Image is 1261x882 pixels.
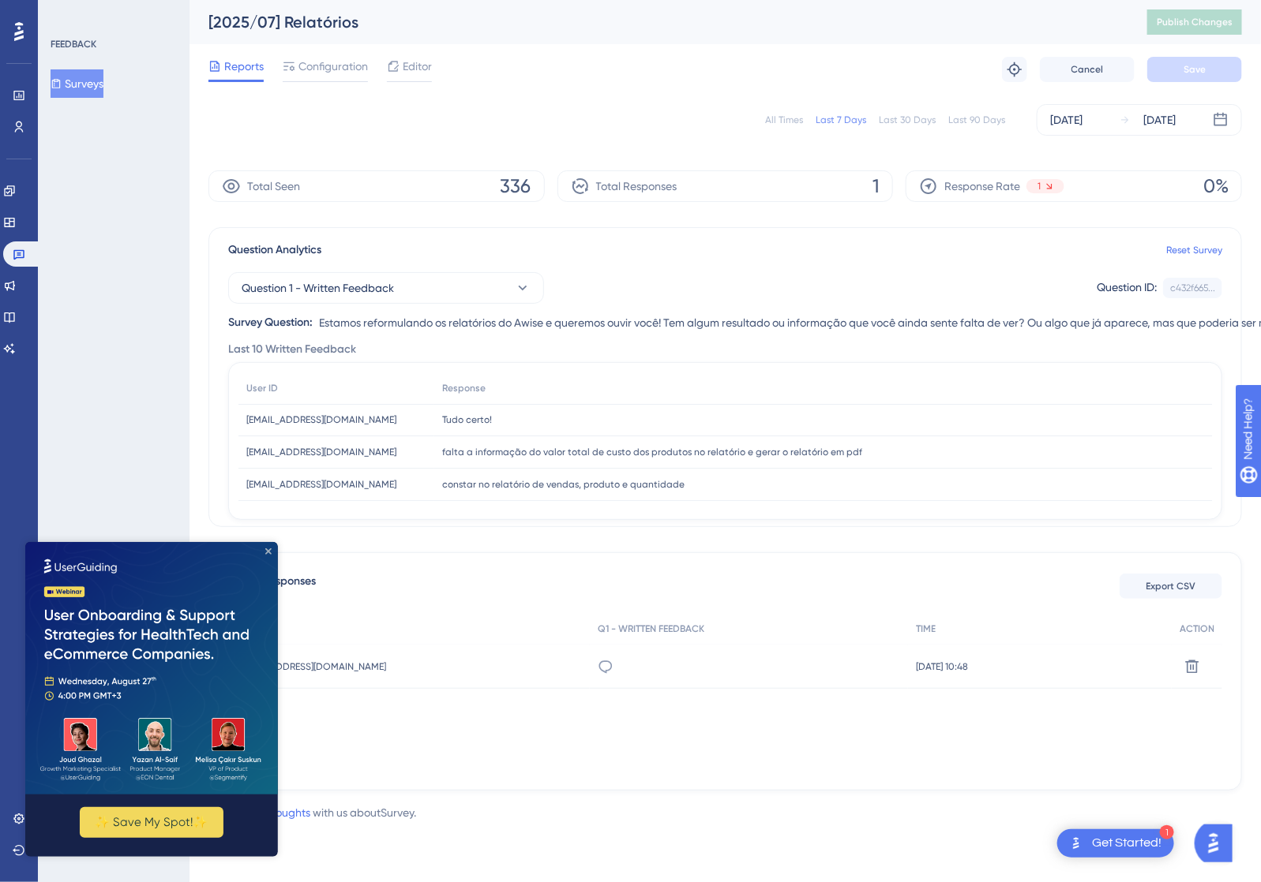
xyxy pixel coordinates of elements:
div: Close Preview [240,6,246,13]
span: Question 1 - Written Feedback [242,278,394,297]
span: Response [442,382,486,394]
div: Last 90 Days [948,114,1005,126]
span: [DATE] 10:48 [916,660,968,673]
button: Publish Changes [1147,9,1242,35]
span: 336 [501,174,531,199]
span: [EMAIL_ADDRESS][DOMAIN_NAME] [246,446,396,458]
div: Open Get Started! checklist, remaining modules: 1 [1057,829,1174,858]
div: [DATE] [1143,110,1176,129]
span: Publish Changes [1157,16,1233,28]
span: Editor [403,57,432,76]
span: [EMAIL_ADDRESS][DOMAIN_NAME] [246,413,396,426]
span: Response Rate [944,177,1020,196]
span: falta a informação do valor total de custo dos produtos no relatório e gerar o relatório em pdf [442,446,862,458]
div: with us about Survey . [208,803,416,822]
div: All Times [765,114,803,126]
div: c432f665... [1170,282,1215,294]
iframe: UserGuiding AI Assistant Launcher [1195,820,1242,867]
span: 0% [1203,174,1229,199]
span: User ID [246,382,278,394]
span: 1 [1038,180,1041,192]
div: [2025/07] Relatórios [208,11,1108,33]
a: Reset Survey [1166,244,1222,256]
button: Save [1147,57,1242,82]
span: Need Help? [37,4,99,23]
span: Q1 - WRITTEN FEEDBACK [598,622,704,635]
span: [EMAIL_ADDRESS][DOMAIN_NAME] [236,660,386,673]
span: ACTION [1180,622,1214,635]
button: Surveys [51,69,103,98]
div: Last 30 Days [879,114,936,126]
span: Total Responses [596,177,677,196]
button: Question 1 - Written Feedback [228,272,544,304]
button: Cancel [1040,57,1135,82]
div: [DATE] [1050,110,1083,129]
div: Last 7 Days [816,114,866,126]
span: Save [1184,63,1206,76]
div: Question ID: [1097,278,1157,298]
div: 1 [1160,825,1174,839]
span: Total Seen [247,177,300,196]
span: TIME [916,622,936,635]
span: Reports [224,57,264,76]
div: Survey Question: [228,313,313,332]
span: [EMAIL_ADDRESS][DOMAIN_NAME] [246,478,396,491]
button: Export CSV [1120,574,1222,599]
span: constar no relatório de vendas, produto e quantidade [442,478,685,491]
button: ✨ Save My Spot!✨ [54,265,198,296]
img: launcher-image-alternative-text [1067,834,1086,853]
span: Export CSV [1147,580,1196,592]
span: 1 [873,174,880,199]
div: FEEDBACK [51,38,96,50]
span: Last 10 Written Feedback [228,340,356,359]
span: Question Analytics [228,241,321,260]
span: Cancel [1071,63,1104,76]
span: Configuration [298,57,368,76]
span: Tudo certo! [442,413,492,426]
div: Get Started! [1092,835,1162,852]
